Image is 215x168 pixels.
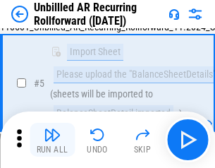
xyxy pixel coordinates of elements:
[89,126,106,143] img: Undo
[187,6,204,23] img: Settings menu
[75,123,120,157] button: Undo
[37,145,68,154] div: Run All
[134,145,152,154] div: Skip
[34,78,44,89] span: # 5
[87,145,108,154] div: Undo
[44,126,61,143] img: Run All
[120,123,165,157] button: Skip
[134,126,151,143] img: Skip
[54,105,173,122] div: BalanceSheetDetail-imported
[11,6,28,23] img: Back
[176,128,199,151] img: Main button
[30,123,75,157] button: Run All
[168,8,180,20] img: Support
[67,44,123,61] div: Import Sheet
[34,1,163,28] div: Unbillled AR Recurring Rollforward ([DATE])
